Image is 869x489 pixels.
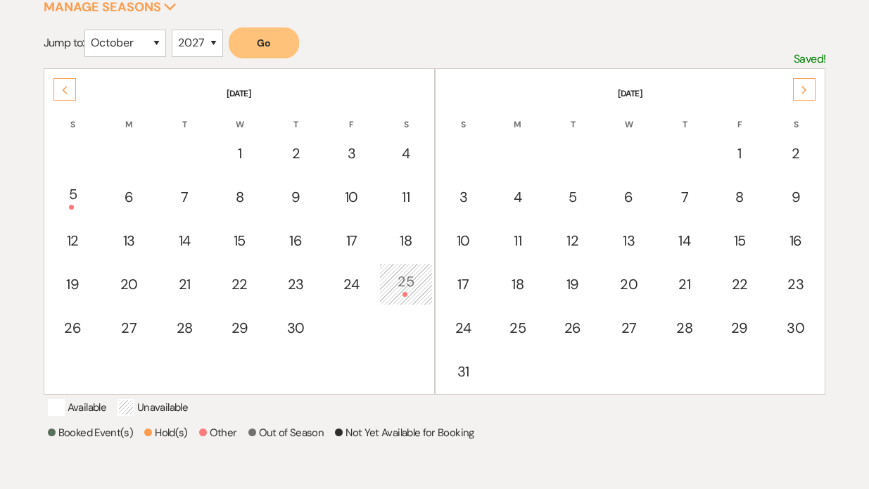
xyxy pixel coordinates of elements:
[499,317,536,338] div: 25
[499,274,536,295] div: 18
[720,274,759,295] div: 22
[166,317,203,338] div: 28
[553,274,592,295] div: 19
[268,101,324,131] th: T
[220,317,259,338] div: 29
[48,424,133,441] p: Booked Event(s)
[46,70,433,100] th: [DATE]
[437,101,490,131] th: S
[48,399,106,416] p: Available
[276,230,316,251] div: 16
[445,317,482,338] div: 24
[53,184,92,210] div: 5
[666,230,703,251] div: 14
[720,143,759,164] div: 1
[109,317,149,338] div: 27
[445,274,482,295] div: 17
[545,101,600,131] th: T
[775,317,816,338] div: 30
[387,271,424,297] div: 25
[609,317,649,338] div: 27
[553,317,592,338] div: 26
[609,186,649,208] div: 6
[109,230,149,251] div: 13
[220,274,259,295] div: 22
[609,230,649,251] div: 13
[44,1,177,13] button: Manage Seasons
[166,186,203,208] div: 7
[44,35,84,50] span: Jump to:
[387,230,424,251] div: 18
[333,143,370,164] div: 3
[335,424,474,441] p: Not Yet Available for Booking
[491,101,544,131] th: M
[666,274,703,295] div: 21
[720,230,759,251] div: 15
[775,143,816,164] div: 2
[553,186,592,208] div: 5
[609,274,649,295] div: 20
[499,186,536,208] div: 4
[220,186,259,208] div: 8
[387,143,424,164] div: 4
[199,424,237,441] p: Other
[775,186,816,208] div: 9
[53,230,92,251] div: 12
[276,143,316,164] div: 2
[276,274,316,295] div: 23
[437,70,824,100] th: [DATE]
[601,101,656,131] th: W
[101,101,157,131] th: M
[553,230,592,251] div: 12
[445,230,482,251] div: 10
[720,317,759,338] div: 29
[53,317,92,338] div: 26
[325,101,378,131] th: F
[109,186,149,208] div: 6
[158,101,211,131] th: T
[118,399,188,416] p: Unavailable
[166,274,203,295] div: 21
[220,143,259,164] div: 1
[229,27,299,58] button: Go
[445,186,482,208] div: 3
[768,101,823,131] th: S
[445,361,482,382] div: 31
[46,101,100,131] th: S
[666,186,703,208] div: 7
[276,186,316,208] div: 9
[248,424,324,441] p: Out of Season
[666,317,703,338] div: 28
[53,274,92,295] div: 19
[144,424,188,441] p: Hold(s)
[720,186,759,208] div: 8
[220,230,259,251] div: 15
[387,186,424,208] div: 11
[712,101,766,131] th: F
[109,274,149,295] div: 20
[775,274,816,295] div: 23
[658,101,711,131] th: T
[333,274,370,295] div: 24
[379,101,432,131] th: S
[499,230,536,251] div: 11
[333,186,370,208] div: 10
[213,101,267,131] th: W
[333,230,370,251] div: 17
[276,317,316,338] div: 30
[775,230,816,251] div: 16
[166,230,203,251] div: 14
[794,50,825,68] p: Saved!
